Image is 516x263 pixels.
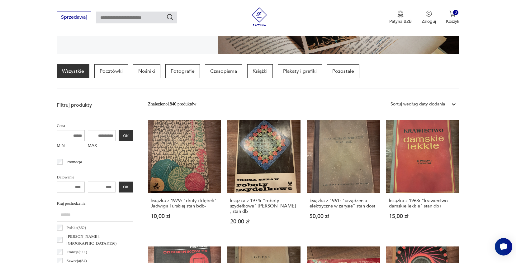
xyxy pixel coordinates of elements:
[94,64,128,78] a: Pocztówki
[227,120,301,236] a: książka z 1974r "roboty szydełkowe" Irena Szpak , stan dbksiążka z 1974r "roboty szydełkowe" [PER...
[57,102,133,109] p: Filtruj produkty
[67,249,87,256] p: Francja ( 111 )
[57,174,133,181] p: Datowanie
[247,64,273,78] a: Książki
[446,18,459,24] p: Koszyk
[230,219,298,224] p: 20,00 zł
[151,198,218,209] h3: książka z 1979r "druty i kłębek" Jadwigii Turskiej stan bdb-
[310,198,377,209] h3: książka z 1961r "urządzenia elektryczne w zarysie" stan dost
[205,64,242,78] a: Czasopisma
[422,11,436,24] button: Zaloguj
[422,18,436,24] p: Zaloguj
[66,233,133,247] p: [PERSON_NAME]. [GEOGRAPHIC_DATA] ( 156 )
[57,122,133,129] p: Cena
[397,11,404,17] img: Ikona medalu
[230,198,298,214] h3: książka z 1974r "roboty szydełkowe" [PERSON_NAME] , stan db
[389,11,412,24] a: Ikona medaluPatyna B2B
[165,64,200,78] a: Fotografie
[57,141,85,151] label: MIN
[88,141,116,151] label: MAX
[119,182,133,192] button: OK
[389,214,457,219] p: 15,00 zł
[57,64,89,78] a: Wszystkie
[426,11,432,17] img: Ikonka użytkownika
[57,16,91,20] a: Sprzedawaj
[310,214,377,219] p: 50,00 zł
[67,224,86,231] p: Polska ( 862 )
[389,198,457,209] h3: książka z 1963r "krawiectwo damskie lekkie" stan db+
[67,158,82,165] p: Promocja
[151,214,218,219] p: 10,00 zł
[386,120,459,236] a: książka z 1963r "krawiectwo damskie lekkie" stan db+książka z 1963r "krawiectwo damskie lekkie" s...
[449,11,456,17] img: Ikona koszyka
[278,64,322,78] a: Plakaty i grafiki
[133,64,160,78] a: Nośniki
[148,101,196,108] div: Znaleziono 1840 produktów
[391,101,445,108] div: Sortuj według daty dodania
[250,7,269,26] img: Patyna - sklep z meblami i dekoracjami vintage
[453,10,458,15] div: 0
[495,238,512,256] iframe: Smartsupp widget button
[119,130,133,141] button: OK
[327,64,359,78] a: Pozostałe
[166,13,174,21] button: Szukaj
[389,11,412,24] button: Patyna B2B
[307,120,380,236] a: książka z 1961r "urządzenia elektryczne w zarysie" stan dostksiążka z 1961r "urządzenia elektrycz...
[446,11,459,24] button: 0Koszyk
[57,12,91,23] button: Sprzedawaj
[148,120,221,236] a: książka z 1979r "druty i kłębek" Jadwigii Turskiej stan bdb-książka z 1979r "druty i kłębek" Jadw...
[57,200,133,207] p: Kraj pochodzenia
[389,18,412,24] p: Patyna B2B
